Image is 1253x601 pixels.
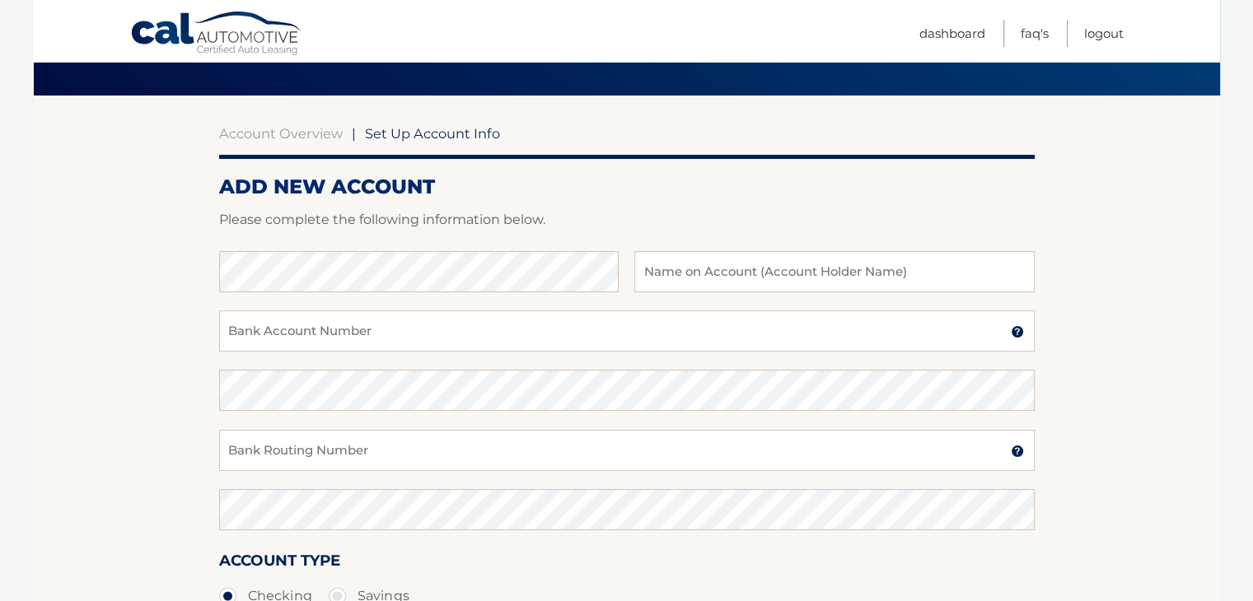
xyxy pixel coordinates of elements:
input: Bank Routing Number [219,430,1035,471]
span: Set Up Account Info [365,125,500,142]
a: Cal Automotive [130,11,303,58]
a: Account Overview [219,125,343,142]
img: tooltip.svg [1011,325,1024,338]
span: | [352,125,356,142]
a: Dashboard [919,20,985,47]
a: FAQ's [1021,20,1049,47]
input: Name on Account (Account Holder Name) [634,251,1034,292]
a: Logout [1084,20,1124,47]
p: Please complete the following information below. [219,208,1035,231]
input: Bank Account Number [219,310,1035,352]
label: Account Type [219,548,340,579]
h2: ADD NEW ACCOUNT [219,175,1035,199]
img: tooltip.svg [1011,445,1024,458]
